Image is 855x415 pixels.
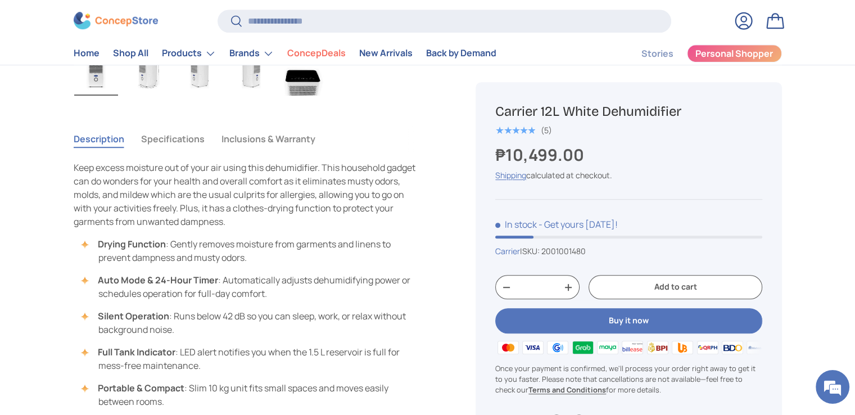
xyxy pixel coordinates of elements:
img: carrier-dehumidifier-12-liter-left-side-with-dimensions-view-concepstore [126,51,170,96]
strong: Auto Mode & 24-Hour Timer [98,274,218,286]
span: In stock [495,218,537,231]
img: ConcepStore [74,12,158,30]
a: Home [74,43,99,65]
img: metrobank [745,339,770,356]
span: SKU: [522,246,540,256]
span: 2001001480 [541,246,586,256]
summary: Brands [223,42,281,65]
span: ★★★★★ [495,125,535,136]
div: Minimize live chat window [184,6,211,33]
img: master [495,339,520,356]
a: Back by Demand [426,43,496,65]
nav: Primary [74,42,496,65]
strong: Full Tank Indicator [98,346,175,358]
img: ubp [670,339,695,356]
div: calculated at checkout. [495,169,762,181]
p: Keep excess moisture out of your air using this dehumidifier. This household gadget can do wonder... [74,161,422,228]
a: ConcepDeals [287,43,346,65]
span: | [520,246,586,256]
li: : Runs below 42 dB so you can sleep, work, or relax without background noise. [85,309,422,336]
img: gcash [545,339,570,356]
img: carrier-dehumidifier-12-liter-left-side-view-concepstore [178,51,221,96]
button: Buy it now [495,308,762,333]
button: Description [74,126,124,152]
li: : Automatically adjusts dehumidifying power or schedules operation for full-day comfort. [85,273,422,300]
button: Specifications [141,126,205,152]
a: 5.0 out of 5.0 stars (5) [495,123,552,136]
a: Shop All [113,43,148,65]
a: New Arrivals [359,43,413,65]
img: bpi [645,339,670,356]
textarea: Type your message and hit 'Enter' [6,287,214,326]
a: Personal Shopper [687,44,782,62]
img: carrier-dehumidifier-12-liter-full-view-concepstore [74,51,118,96]
h1: Carrier 12L White Dehumidifier [495,103,762,120]
p: - Get yours [DATE]! [539,218,618,231]
p: Once your payment is confirmed, we'll process your order right away to get it to you faster. Plea... [495,363,762,396]
img: bdo [720,339,745,356]
img: maya [595,339,620,356]
a: Carrier [495,246,520,256]
li: : LED alert notifies you when the 1.5 L reservoir is full for mess-free maintenance. [85,345,422,372]
summary: Products [155,42,223,65]
img: visa [521,339,545,356]
img: grabpay [570,339,595,356]
button: Inclusions & Warranty [221,126,315,152]
div: Chat with us now [58,63,189,78]
img: qrph [695,339,720,356]
div: (5) [541,126,552,134]
strong: Drying Function [98,238,166,250]
a: Shipping [495,170,526,181]
div: 5.0 out of 5.0 stars [495,125,535,136]
strong: ₱10,499.00 [495,143,587,166]
span: We're online! [65,132,155,245]
span: Personal Shopper [695,49,773,58]
li: : Gently removes moisture from garments and linens to prevent dampness and musty odors. [85,237,422,264]
a: Terms and Conditions [528,385,606,395]
img: billease [620,339,645,356]
img: carrier-dehumidifier-12-liter-top-with-buttons-view-concepstore [281,51,325,96]
li: : Slim 10 kg unit fits small spaces and moves easily between rooms. [85,381,422,408]
a: Stories [641,43,673,65]
strong: Portable & Compact [98,382,184,394]
strong: Silent Operation [98,310,169,322]
img: carrier-dehumidifier-12-liter-right-side-view-concepstore [229,51,273,96]
button: Add to cart [589,275,762,299]
nav: Secondary [614,42,782,65]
